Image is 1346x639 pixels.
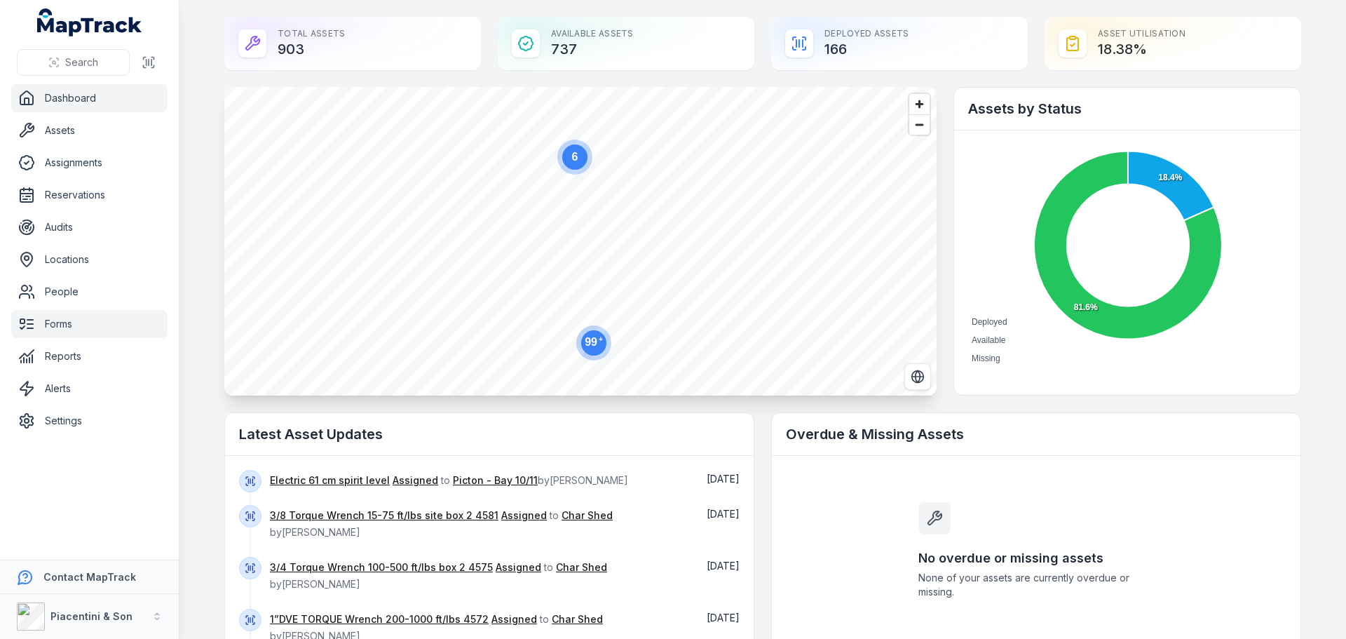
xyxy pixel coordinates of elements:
button: Zoom out [909,114,930,135]
span: [DATE] [707,560,740,572]
button: Switch to Satellite View [904,363,931,390]
a: Reservations [11,181,168,209]
strong: Contact MapTrack [43,571,136,583]
a: MapTrack [37,8,142,36]
a: Settings [11,407,168,435]
a: 3/8 Torque Wrench 15-75 ft/lbs site box 2 4581 [270,509,498,523]
span: to by [PERSON_NAME] [270,561,607,590]
h2: Latest Asset Updates [239,424,740,444]
text: 99 [585,335,603,348]
canvas: Map [224,87,937,396]
span: Deployed [972,317,1007,327]
time: 25/08/2025, 8:09:07 am [707,612,740,624]
a: Char Shed [562,509,613,523]
a: Electric 61 cm spirit level [270,473,390,487]
a: 1”DVE TORQUE Wrench 200-1000 ft/lbs 4572 [270,612,489,626]
tspan: + [599,335,603,343]
button: Search [17,49,130,76]
a: People [11,278,168,306]
text: 6 [572,151,578,163]
a: Reports [11,342,168,370]
a: Forms [11,310,168,338]
time: 25/08/2025, 8:09:07 am [707,560,740,572]
a: Assigned [496,560,541,574]
a: Alerts [11,375,168,403]
h2: Overdue & Missing Assets [786,424,1286,444]
a: Locations [11,245,168,274]
a: Assigned [501,509,547,523]
h2: Assets by Status [968,99,1286,119]
time: 25/08/2025, 8:09:07 am [707,508,740,520]
a: Assets [11,116,168,144]
span: to by [PERSON_NAME] [270,474,628,486]
a: Audits [11,213,168,241]
a: Dashboard [11,84,168,112]
span: Search [65,55,98,69]
time: 25/08/2025, 8:22:38 am [707,473,740,485]
span: Available [972,335,1005,345]
span: Missing [972,354,1000,363]
strong: Piacentini & Son [50,610,132,622]
a: Assigned [491,612,537,626]
a: 3/4 Torque Wrench 100-500 ft/lbs box 2 4575 [270,560,493,574]
span: [DATE] [707,508,740,520]
a: Assignments [11,149,168,177]
a: Picton - Bay 10/11 [453,473,538,487]
span: None of your assets are currently overdue or missing. [918,571,1154,599]
a: Char Shed [552,612,603,626]
button: Zoom in [909,94,930,114]
span: [DATE] [707,612,740,624]
a: Char Shed [556,560,607,574]
a: Assigned [393,473,438,487]
span: to by [PERSON_NAME] [270,509,613,538]
span: [DATE] [707,473,740,485]
h3: No overdue or missing assets [918,549,1154,568]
